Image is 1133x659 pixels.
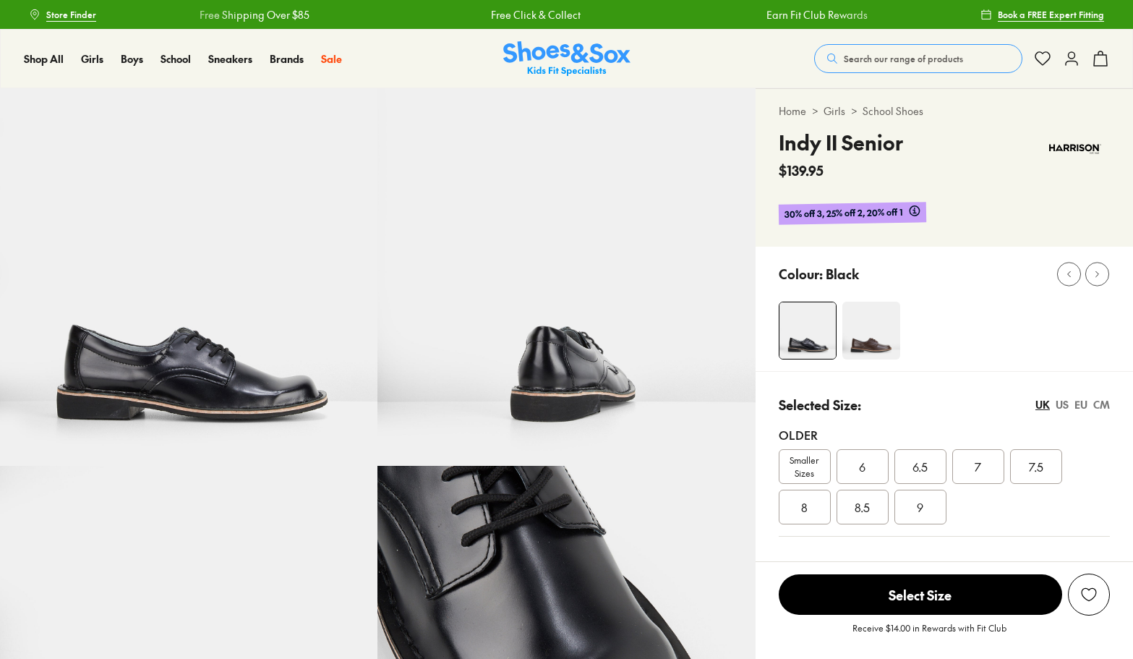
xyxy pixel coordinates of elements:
span: Brands [270,51,304,66]
span: Search our range of products [844,52,963,65]
p: Selected Size: [779,395,861,414]
img: Vendor logo [1040,127,1110,171]
a: Book a FREE Expert Fitting [980,1,1104,27]
img: 4-107048_1 [779,302,836,359]
a: Free Click & Collect [489,7,579,22]
p: Black [826,264,859,284]
a: Sneakers [208,51,252,67]
a: Sale [321,51,342,67]
div: UK [1035,397,1050,412]
span: 6.5 [912,458,928,475]
span: 9 [917,498,923,516]
div: > > [779,103,1110,119]
a: Girls [824,103,845,119]
span: Boys [121,51,143,66]
span: Sale [321,51,342,66]
span: 8 [801,498,808,516]
a: School [161,51,191,67]
a: Brands [270,51,304,67]
span: 8.5 [855,498,870,516]
span: School [161,51,191,66]
button: Add to Wishlist [1068,574,1110,616]
a: Earn Fit Club Rewards [765,7,866,22]
span: 7 [975,458,981,475]
span: Smaller Sizes [779,454,830,480]
span: Book a FREE Expert Fitting [998,8,1104,21]
span: Select Size [779,574,1062,615]
div: Unsure on sizing? We have a range of resources to help [779,560,1110,575]
span: Shop All [24,51,64,66]
span: Sneakers [208,51,252,66]
h4: Indy II Senior [779,127,903,158]
p: Receive $14.00 in Rewards with Fit Club [852,621,1006,647]
div: EU [1074,397,1087,412]
img: 5-109625_1 [377,88,755,466]
span: 30% off 3, 25% off 2, 20% off 1 [784,205,902,221]
a: Girls [81,51,103,67]
img: 4-107047_1 [842,302,900,360]
span: Girls [81,51,103,66]
a: Free Shipping Over $85 [198,7,308,22]
p: Colour: [779,264,823,284]
div: US [1056,397,1069,412]
a: Shop All [24,51,64,67]
div: Older [779,426,1110,443]
img: SNS_Logo_Responsive.svg [503,41,630,77]
span: 7.5 [1029,458,1043,475]
a: Home [779,103,806,119]
a: School Shoes [863,103,923,119]
button: Select Size [779,574,1062,616]
span: Store Finder [46,8,96,21]
a: Boys [121,51,143,67]
a: Store Finder [29,1,96,27]
span: 6 [859,458,865,475]
span: $139.95 [779,161,824,180]
a: Shoes & Sox [503,41,630,77]
div: CM [1093,397,1110,412]
button: Search our range of products [814,44,1022,73]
